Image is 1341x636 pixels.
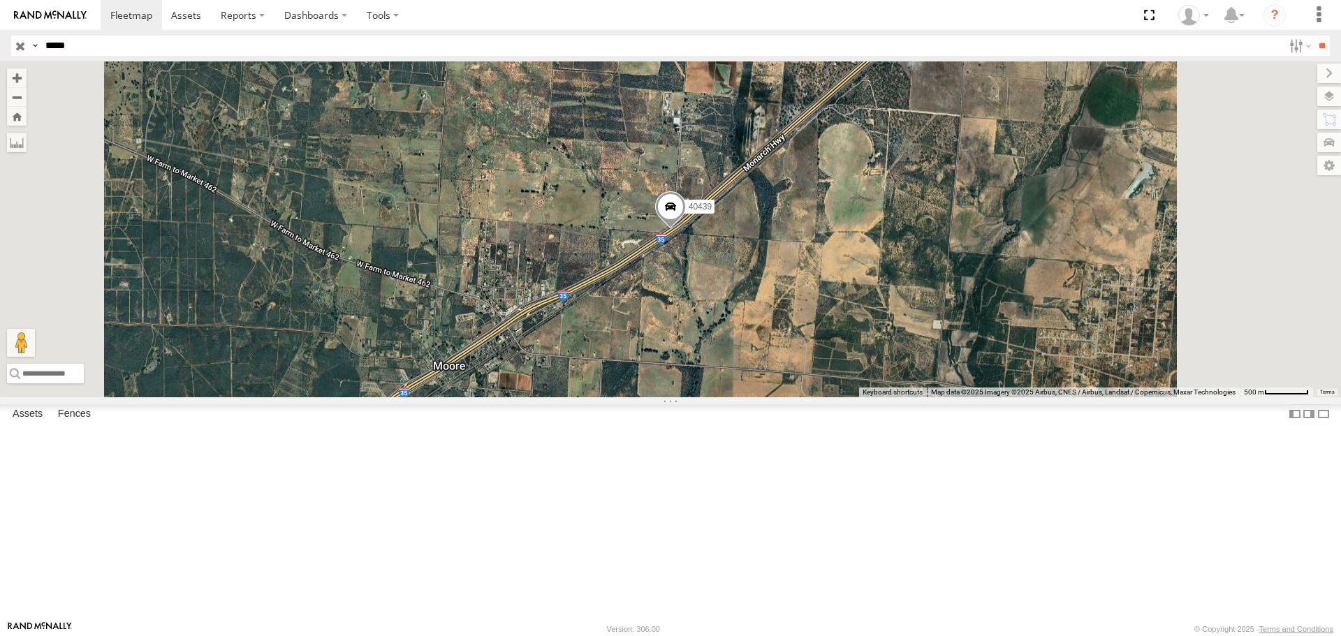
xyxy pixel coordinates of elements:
[1259,625,1333,633] a: Terms and Conditions
[1263,4,1286,27] i: ?
[1240,387,1313,397] button: Map Scale: 500 m per 60 pixels
[689,202,712,212] span: 40439
[14,10,87,20] img: rand-logo.svg
[1194,625,1333,633] div: © Copyright 2025 -
[51,405,98,424] label: Fences
[1173,5,1214,26] div: Aurora Salinas
[1320,389,1335,394] a: Terms
[8,622,72,636] a: Visit our Website
[7,68,27,87] button: Zoom in
[6,405,50,424] label: Assets
[7,329,35,357] button: Drag Pegman onto the map to open Street View
[863,387,923,397] button: Keyboard shortcuts
[1284,36,1314,56] label: Search Filter Options
[1288,404,1302,424] label: Dock Summary Table to the Left
[1317,404,1331,424] label: Hide Summary Table
[1317,156,1341,175] label: Map Settings
[1244,388,1264,396] span: 500 m
[1302,404,1316,424] label: Dock Summary Table to the Right
[931,388,1236,396] span: Map data ©2025 Imagery ©2025 Airbus, CNES / Airbus, Landsat / Copernicus, Maxar Technologies
[7,107,27,126] button: Zoom Home
[29,36,41,56] label: Search Query
[7,133,27,152] label: Measure
[7,87,27,107] button: Zoom out
[607,625,660,633] div: Version: 306.00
